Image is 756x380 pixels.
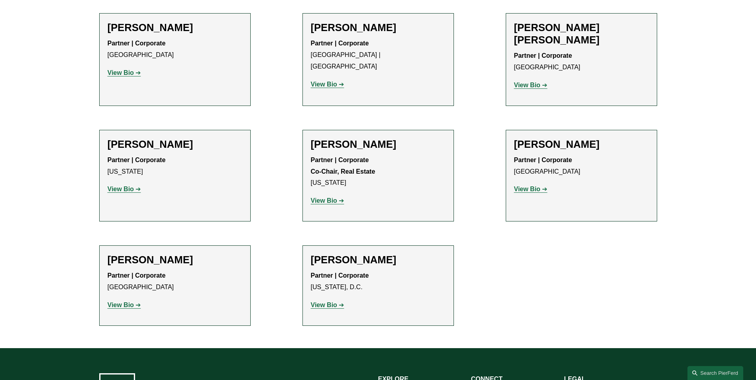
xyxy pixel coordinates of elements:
a: View Bio [514,186,548,192]
strong: View Bio [108,186,134,192]
p: [US_STATE] [108,155,242,178]
strong: Partner | Corporate [514,52,572,59]
a: View Bio [311,197,344,204]
strong: View Bio [108,302,134,308]
a: View Bio [311,81,344,88]
strong: View Bio [311,81,337,88]
strong: Partner | Corporate [311,40,369,47]
strong: View Bio [108,69,134,76]
p: [US_STATE], D.C. [311,270,446,293]
h2: [PERSON_NAME] [514,138,649,151]
h2: [PERSON_NAME] [108,254,242,266]
strong: Partner | Corporate [311,272,369,279]
strong: Partner | Corporate [108,40,166,47]
strong: View Bio [311,197,337,204]
strong: Partner | Corporate [108,157,166,163]
strong: Partner | Corporate [108,272,166,279]
h2: [PERSON_NAME] [108,22,242,34]
p: [US_STATE] [311,155,446,189]
p: [GEOGRAPHIC_DATA] [108,38,242,61]
strong: Partner | Corporate [514,157,572,163]
p: [GEOGRAPHIC_DATA] | [GEOGRAPHIC_DATA] [311,38,446,72]
h2: [PERSON_NAME] [311,22,446,34]
h2: [PERSON_NAME] [108,138,242,151]
p: [GEOGRAPHIC_DATA] [108,270,242,293]
a: Search this site [687,366,743,380]
p: [GEOGRAPHIC_DATA] [514,50,649,73]
a: View Bio [108,186,141,192]
a: View Bio [108,302,141,308]
h2: [PERSON_NAME] [311,254,446,266]
strong: View Bio [514,82,540,88]
h2: [PERSON_NAME] [311,138,446,151]
strong: View Bio [514,186,540,192]
a: View Bio [311,302,344,308]
strong: Partner | Corporate Co-Chair, Real Estate [311,157,375,175]
a: View Bio [514,82,548,88]
a: View Bio [108,69,141,76]
h2: [PERSON_NAME] [PERSON_NAME] [514,22,649,46]
p: [GEOGRAPHIC_DATA] [514,155,649,178]
strong: View Bio [311,302,337,308]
